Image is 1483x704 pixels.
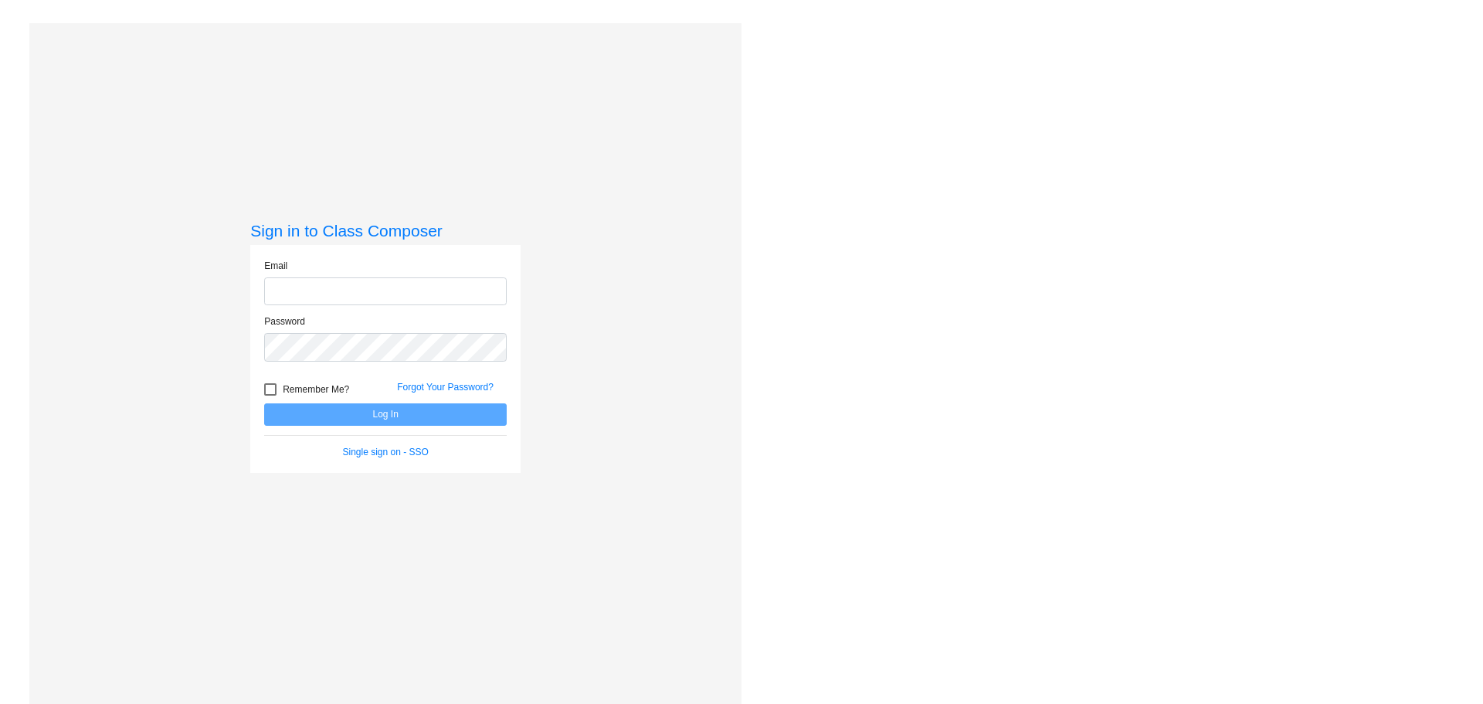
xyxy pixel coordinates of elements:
a: Single sign on - SSO [343,447,429,457]
span: Remember Me? [283,380,349,399]
h3: Sign in to Class Composer [250,221,521,240]
button: Log In [264,403,507,426]
label: Password [264,315,305,328]
label: Email [264,259,287,273]
a: Forgot Your Password? [397,382,494,393]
